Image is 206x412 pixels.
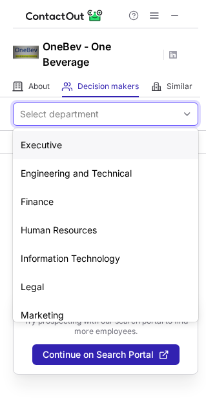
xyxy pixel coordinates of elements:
[13,244,198,273] div: Information Technology
[13,301,198,329] div: Marketing
[28,81,50,92] span: About
[26,8,103,23] img: ContactOut v5.3.10
[167,81,192,92] span: Similar
[43,39,159,70] h1: OneBev - One Beverage
[77,81,139,92] span: Decision makers
[23,316,189,337] p: Try prospecting with our search portal to find more employees.
[20,108,99,121] div: Select department
[13,273,198,301] div: Legal
[32,344,180,365] button: Continue on Search Portal
[13,216,198,244] div: Human Resources
[13,188,198,216] div: Finance
[43,349,154,360] span: Continue on Search Portal
[13,159,198,188] div: Engineering and Technical
[13,39,39,65] img: 5acf6560292c34cb6df33c9f02868f05
[13,131,198,159] div: Executive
